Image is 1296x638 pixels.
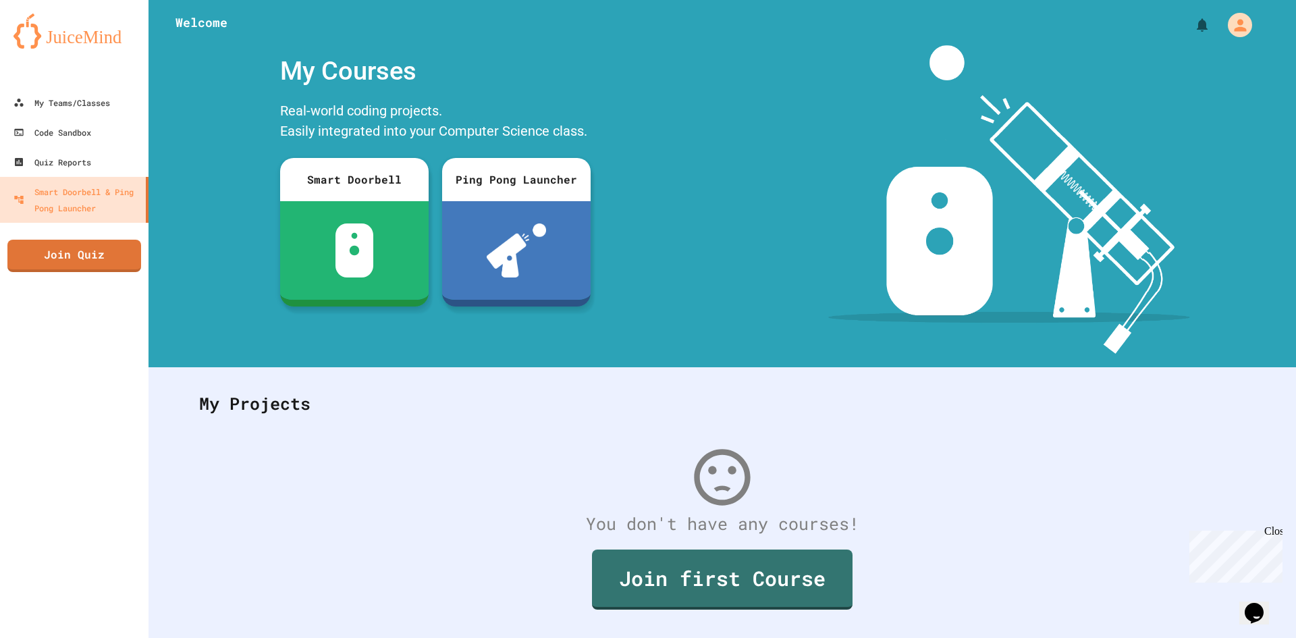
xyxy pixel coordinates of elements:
div: My Notifications [1169,14,1214,36]
div: Smart Doorbell [280,158,429,201]
iframe: chat widget [1184,525,1282,583]
div: Smart Doorbell & Ping Pong Launcher [13,184,140,216]
div: My Teams/Classes [13,95,110,111]
div: Ping Pong Launcher [442,158,591,201]
img: sdb-white.svg [335,223,374,277]
div: My Courses [273,45,597,97]
div: Quiz Reports [13,154,91,170]
div: Chat with us now!Close [5,5,93,86]
div: Code Sandbox [13,124,91,140]
div: My Account [1214,9,1255,41]
iframe: chat widget [1239,584,1282,624]
img: banner-image-my-projects.png [828,45,1190,354]
a: Join first Course [592,550,853,610]
div: My Projects [186,377,1259,430]
img: ppl-with-ball.png [487,223,547,277]
a: Join Quiz [7,240,141,272]
img: logo-orange.svg [13,14,135,49]
div: Real-world coding projects. Easily integrated into your Computer Science class. [273,97,597,148]
div: You don't have any courses! [186,511,1259,537]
